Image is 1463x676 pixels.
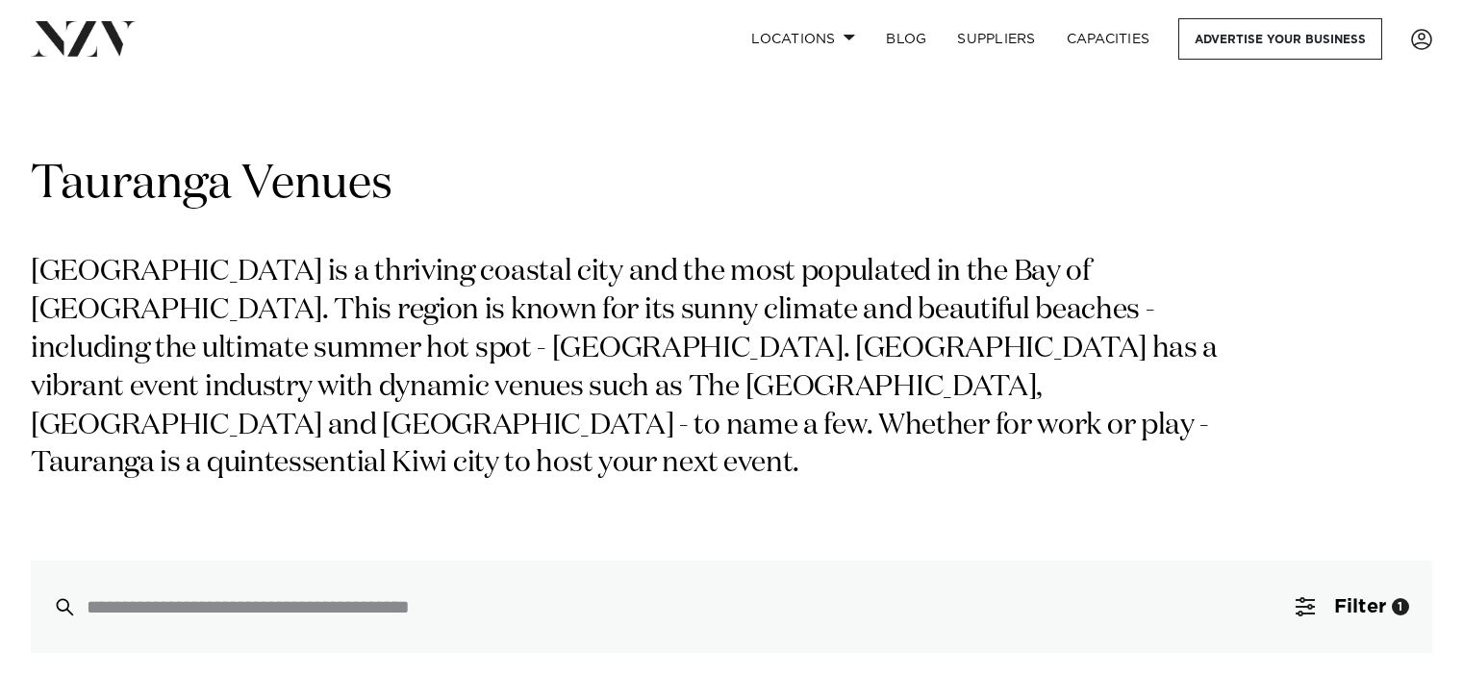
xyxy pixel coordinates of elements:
div: 1 [1392,598,1409,615]
a: Locations [736,18,870,60]
span: Filter [1334,597,1386,616]
a: SUPPLIERS [942,18,1050,60]
img: nzv-logo.png [31,21,136,56]
button: Filter1 [1273,561,1432,653]
h1: Tauranga Venues [31,155,1432,215]
a: Advertise your business [1178,18,1382,60]
p: [GEOGRAPHIC_DATA] is a thriving coastal city and the most populated in the Bay of [GEOGRAPHIC_DAT... [31,254,1220,484]
a: BLOG [870,18,942,60]
a: Capacities [1051,18,1166,60]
